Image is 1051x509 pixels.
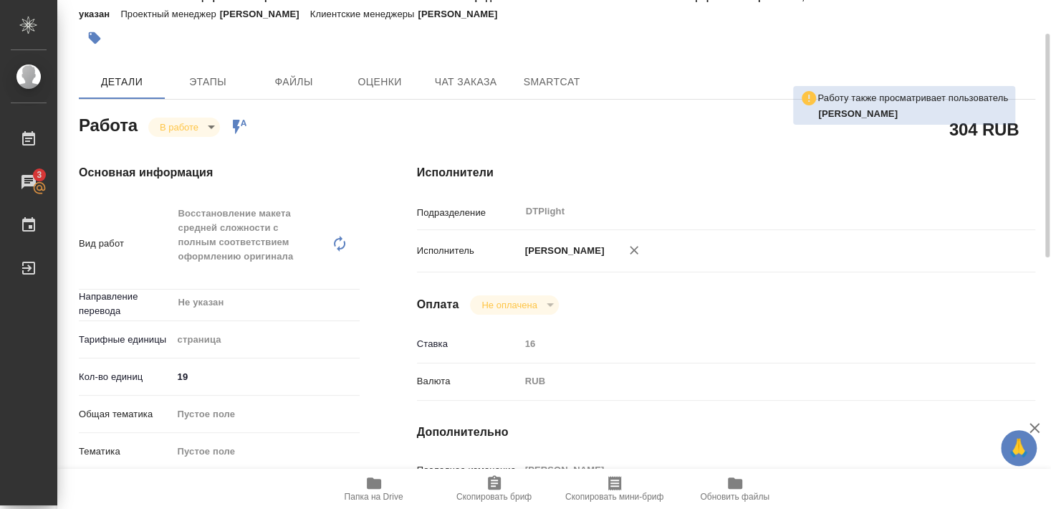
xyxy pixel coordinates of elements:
[456,492,532,502] span: Скопировать бриф
[520,333,984,354] input: Пустое поле
[520,460,984,480] input: Пустое поле
[417,296,459,313] h4: Оплата
[520,369,984,394] div: RUB
[173,402,360,427] div: Пустое поле
[173,328,360,352] div: страница
[470,295,558,315] div: В работе
[79,22,110,54] button: Добавить тэг
[565,492,663,502] span: Скопировать мини-бриф
[477,299,541,311] button: Не оплачена
[310,9,418,19] p: Клиентские менеджеры
[818,107,1008,121] p: Носкова Анна
[4,164,54,200] a: 3
[417,337,520,351] p: Ставка
[700,492,769,502] span: Обновить файлы
[1001,430,1037,466] button: 🙏
[618,234,650,266] button: Удалить исполнителя
[1007,433,1031,463] span: 🙏
[417,463,520,477] p: Последнее изменение
[87,73,156,91] span: Детали
[417,374,520,389] p: Валюта
[173,73,242,91] span: Этапы
[79,237,173,251] p: Вид работ
[417,424,1035,441] h4: Дополнительно
[79,333,173,347] p: Тарифные единицы
[148,118,220,137] div: В работе
[79,164,360,181] h4: Основная информация
[417,206,520,220] p: Подразделение
[178,407,342,422] div: Пустое поле
[79,290,173,318] p: Направление перевода
[120,9,219,19] p: Проектный менеджер
[949,117,1019,141] h2: 304 RUB
[259,73,328,91] span: Файлы
[155,121,203,133] button: В работе
[79,111,138,137] h2: Работа
[434,469,555,509] button: Скопировать бриф
[418,9,508,19] p: [PERSON_NAME]
[28,168,50,182] span: 3
[555,469,675,509] button: Скопировать мини-бриф
[345,492,403,502] span: Папка на Drive
[220,9,310,19] p: [PERSON_NAME]
[675,469,795,509] button: Обновить файлы
[173,439,360,464] div: Пустое поле
[520,244,605,258] p: [PERSON_NAME]
[417,244,520,258] p: Исполнитель
[178,444,342,459] div: Пустое поле
[79,370,173,384] p: Кол-во единиц
[314,469,434,509] button: Папка на Drive
[79,444,173,459] p: Тематика
[417,164,1035,181] h4: Исполнители
[431,73,500,91] span: Чат заказа
[345,73,414,91] span: Оценки
[517,73,586,91] span: SmartCat
[818,108,898,119] b: [PERSON_NAME]
[173,366,360,387] input: ✎ Введи что-нибудь
[79,407,173,422] p: Общая тематика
